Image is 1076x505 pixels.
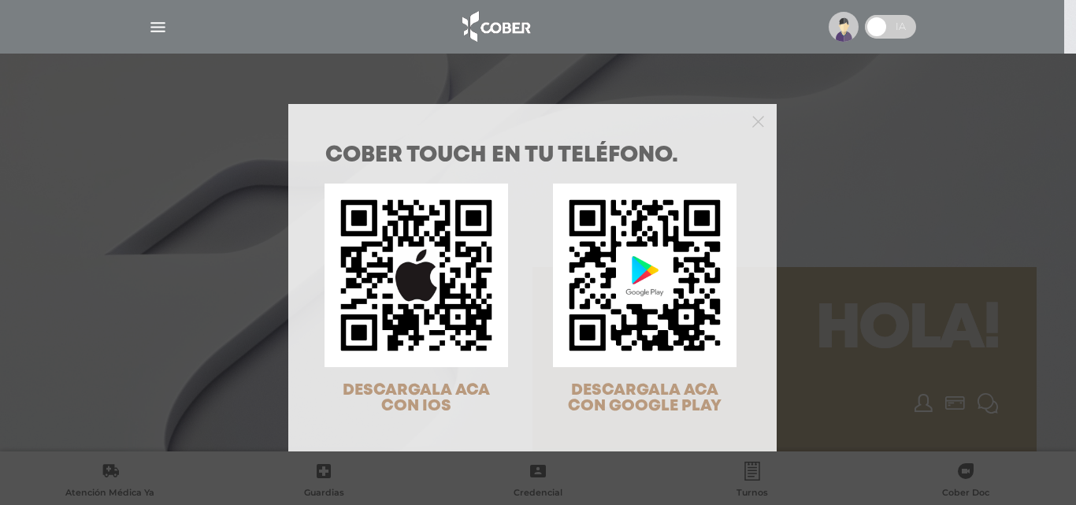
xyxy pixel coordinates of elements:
span: DESCARGALA ACA CON IOS [343,383,490,414]
button: Close [752,113,764,128]
img: qr-code [553,184,737,367]
span: DESCARGALA ACA CON GOOGLE PLAY [568,383,722,414]
h1: COBER TOUCH en tu teléfono. [325,145,740,167]
img: qr-code [325,184,508,367]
